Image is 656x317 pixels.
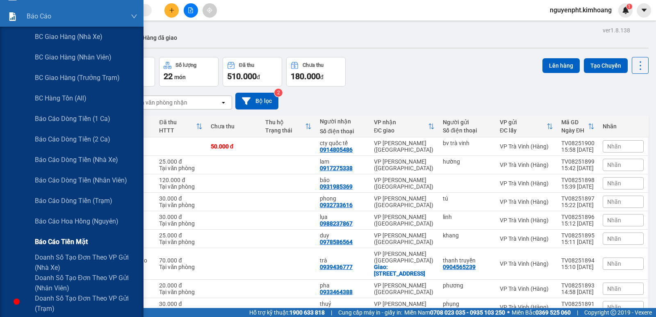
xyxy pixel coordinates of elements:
span: Hỗ trợ kỹ thuật: [249,308,325,317]
div: VP [PERSON_NAME] ([GEOGRAPHIC_DATA]) [374,301,435,314]
div: 20.000 đ [159,282,202,289]
p: GỬI: [3,16,120,24]
div: 15:42 [DATE] [561,165,594,171]
div: VP Trà Vinh (Hàng) [500,162,553,168]
div: Tại văn phòng [159,307,202,314]
div: 25.000 đ [159,158,202,165]
button: Số lượng22món [159,57,219,87]
div: 14:58 [DATE] [561,289,594,295]
div: ĐC giao [374,127,428,134]
span: Nhãn [607,143,621,150]
span: BC giao hàng (trưởng trạm) [35,73,120,83]
span: Nhãn [607,180,621,187]
strong: 0369 525 060 [535,309,571,316]
div: TV08251899 [561,158,594,165]
div: phương [443,282,492,289]
div: 14:45 [DATE] [561,307,594,314]
div: Số lượng [175,62,196,68]
div: ĐC lấy [500,127,547,134]
button: file-add [184,3,198,18]
button: Hàng đã giao [136,28,184,48]
div: Tại văn phòng [159,264,202,270]
div: Đã thu [239,62,254,68]
div: phong [320,195,366,202]
span: Doanh số tạo đơn theo VP gửi (nhân viên) [35,273,137,293]
span: | [577,308,578,317]
div: TV08251894 [561,257,594,264]
div: 50.000 đ [211,143,257,150]
div: trà [320,257,366,264]
div: Tại văn phòng [159,239,202,245]
div: Tại văn phòng [159,202,202,208]
span: ⚪️ [507,311,510,314]
span: Nhãn [607,198,621,205]
div: 30.000 đ [159,214,202,220]
span: | [331,308,332,317]
div: VP [PERSON_NAME] ([GEOGRAPHIC_DATA]) [374,195,435,208]
sup: 1 [626,4,632,9]
div: 30.000 đ [159,301,202,307]
sup: 2 [274,89,282,97]
span: 22 [164,71,173,81]
span: Nhãn [607,162,621,168]
div: cty quốc tế [320,140,366,146]
span: Cung cấp máy in - giấy in: [338,308,402,317]
div: VP nhận [374,119,428,125]
span: plus [169,7,175,13]
div: 70.000 đ [159,257,202,264]
div: bảo [320,177,366,183]
div: hường [443,158,492,165]
div: 15:22 [DATE] [561,202,594,208]
button: Lên hàng [542,58,580,73]
span: Miền Nam [404,308,505,317]
th: Toggle SortBy [370,116,439,137]
button: Đã thu510.000đ [223,57,282,87]
span: VP [PERSON_NAME] ([GEOGRAPHIC_DATA]) [3,27,82,43]
strong: 1900 633 818 [289,309,325,316]
div: VP Trà Vinh (Hàng) [500,217,553,223]
div: Giao: 81 đường số 45 p6 q4 [374,264,435,277]
div: 0939436777 [320,264,353,270]
span: GIAO: [3,53,20,61]
button: caret-down [637,3,651,18]
div: lam [320,158,366,165]
div: VP [PERSON_NAME] ([GEOGRAPHIC_DATA]) [374,177,435,190]
th: Toggle SortBy [557,116,599,137]
div: TV08251893 [561,282,594,289]
div: 30.000 đ [159,195,202,202]
div: TV08251891 [561,301,594,307]
span: Nhãn [607,260,621,267]
span: Doanh số tạo đơn theo VP gửi (trạm) [35,293,137,314]
svg: open [220,99,227,106]
div: Số điện thoại [320,128,366,135]
strong: 0708 023 035 - 0935 103 250 [430,309,505,316]
div: khang [443,232,492,239]
div: TV08251895 [561,232,594,239]
span: VP [PERSON_NAME] (Hàng) - [17,16,102,24]
div: 15:10 [DATE] [561,264,594,270]
div: duy [320,232,366,239]
span: copyright [610,310,616,315]
span: Nhãn [607,285,621,292]
span: Báo cáo tiền mặt [35,237,88,247]
div: 25.000 đ [159,232,202,239]
div: VP [PERSON_NAME] ([GEOGRAPHIC_DATA]) [374,214,435,227]
span: BC giao hàng (nhân viên) [35,52,112,62]
div: tú [443,195,492,202]
div: VP [PERSON_NAME] ([GEOGRAPHIC_DATA]) [374,282,435,295]
button: Bộ lọc [235,93,278,109]
button: Tạo Chuyến [584,58,628,73]
img: solution-icon [8,12,17,21]
div: Tại văn phòng [159,183,202,190]
th: Toggle SortBy [261,116,316,137]
div: Mã GD [561,119,588,125]
div: VP Trà Vinh (Hàng) [500,304,553,310]
span: món [174,74,186,80]
div: phụng [443,301,492,307]
span: Nhãn [607,217,621,223]
button: plus [164,3,179,18]
div: bv trà vinh [443,140,492,146]
div: VP Trà Vinh (Hàng) [500,260,553,267]
th: Toggle SortBy [155,116,206,137]
div: Chưa thu [303,62,323,68]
